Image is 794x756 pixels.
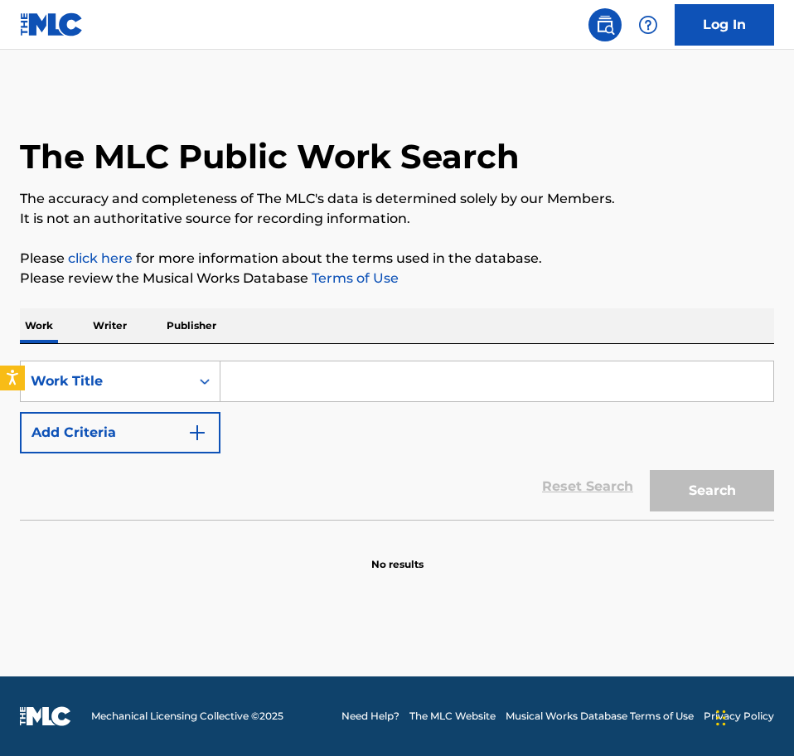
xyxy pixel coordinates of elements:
[632,8,665,41] div: Help
[409,709,496,724] a: The MLC Website
[716,693,726,743] div: Drag
[588,8,622,41] a: Public Search
[20,209,774,229] p: It is not an authoritative source for recording information.
[88,308,132,343] p: Writer
[675,4,774,46] a: Log In
[20,249,774,269] p: Please for more information about the terms used in the database.
[20,412,220,453] button: Add Criteria
[595,15,615,35] img: search
[91,709,283,724] span: Mechanical Licensing Collective © 2025
[20,706,71,726] img: logo
[506,709,694,724] a: Musical Works Database Terms of Use
[308,270,399,286] a: Terms of Use
[162,308,221,343] p: Publisher
[31,371,180,391] div: Work Title
[20,136,520,177] h1: The MLC Public Work Search
[20,361,774,520] form: Search Form
[638,15,658,35] img: help
[20,189,774,209] p: The accuracy and completeness of The MLC's data is determined solely by our Members.
[20,269,774,288] p: Please review the Musical Works Database
[704,709,774,724] a: Privacy Policy
[711,676,794,756] iframe: Chat Widget
[187,423,207,443] img: 9d2ae6d4665cec9f34b9.svg
[20,308,58,343] p: Work
[20,12,84,36] img: MLC Logo
[371,537,424,572] p: No results
[341,709,399,724] a: Need Help?
[68,250,133,266] a: click here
